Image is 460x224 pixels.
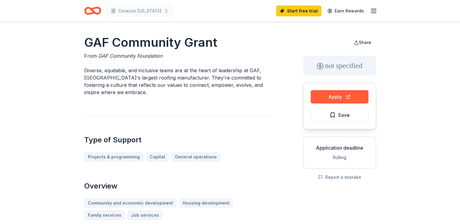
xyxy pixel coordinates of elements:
h2: Overview [84,181,274,191]
div: Application deadline [308,144,371,151]
div: Rolling [308,154,371,161]
button: Report a mistake [318,174,361,181]
span: Corazon [US_STATE] [118,7,161,15]
h1: GAF Community Grant [84,34,274,51]
a: Start free trial [276,5,321,16]
button: Save [311,108,368,122]
button: Apply [311,90,368,104]
span: GAF Community Foundation [98,53,162,59]
span: Share [359,40,371,45]
span: Save [338,111,350,119]
a: Projects & programming [84,152,144,162]
a: Earn Rewards [324,5,368,16]
div: From [84,52,274,59]
p: Diverse, equitable, and inclusive teams are at the heart of leadership at GAF, [GEOGRAPHIC_DATA]'... [84,67,274,96]
button: Share [349,36,376,49]
a: Home [84,4,101,18]
a: General operations [171,152,220,162]
h2: Type of Support [84,135,274,145]
button: Corazon [US_STATE] [106,5,174,17]
div: not specified [303,56,376,75]
a: Capital [146,152,169,162]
